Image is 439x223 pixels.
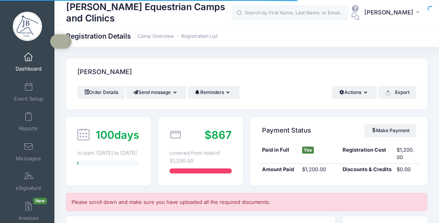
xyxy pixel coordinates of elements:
[14,96,43,102] span: Event Setup
[232,5,348,21] input: Search by First Name, Last Name, or Email...
[77,149,139,157] div: to start. [DATE] to [DATE]
[10,168,47,195] a: eSignature
[10,138,47,165] a: Messages
[19,126,38,132] span: Reports
[66,0,232,25] h1: [PERSON_NAME] Equestrian Camps and Clinics
[258,146,299,161] div: Paid in Full
[126,86,186,99] button: Send message
[77,61,132,83] h4: [PERSON_NAME]
[205,128,232,142] span: $867
[66,32,218,40] h1: Registration Details
[10,48,47,76] a: Dashboard
[16,66,42,73] span: Dashboard
[138,34,174,39] a: Camp Overview
[339,166,393,173] div: Discounts & Credits
[359,4,427,22] button: [PERSON_NAME]
[96,128,114,142] span: 100
[378,86,416,99] button: Export
[181,34,218,39] a: Registration List
[170,149,231,165] div: covered from total of $1,200.00
[364,124,416,137] a: Make Payment
[66,193,427,212] div: Please scroll down and make sure you have uploaded all the required documents.
[364,8,413,17] span: [PERSON_NAME]
[10,78,47,106] a: Event Setup
[16,155,41,162] span: Messages
[16,185,42,192] span: eSignature
[10,108,47,135] a: Reports
[258,166,299,173] div: Amount Paid
[393,166,420,173] div: $0.00
[302,147,314,154] span: Yes
[393,146,420,161] div: $1,200.00
[339,146,393,161] div: Registration Cost
[299,166,339,173] div: $1,200.00
[332,86,377,99] button: Actions
[77,86,125,99] a: Order Details
[262,119,311,142] h4: Payment Status
[33,198,47,204] span: New
[188,86,240,99] button: Reminders
[13,12,42,41] img: Jessica Braswell Equestrian Camps and Clinics
[19,215,38,221] span: Invoices
[96,127,139,143] div: days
